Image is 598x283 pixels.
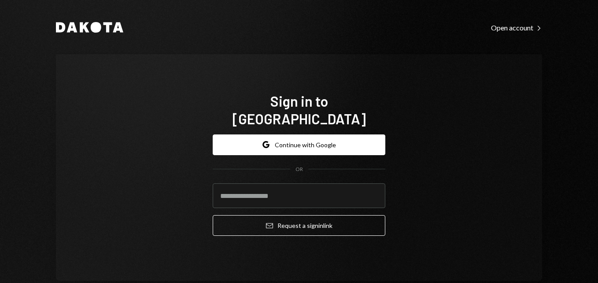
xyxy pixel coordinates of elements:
div: Open account [491,23,542,32]
button: Request a signinlink [213,215,385,236]
button: Continue with Google [213,134,385,155]
div: OR [295,166,303,173]
a: Open account [491,22,542,32]
h1: Sign in to [GEOGRAPHIC_DATA] [213,92,385,127]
